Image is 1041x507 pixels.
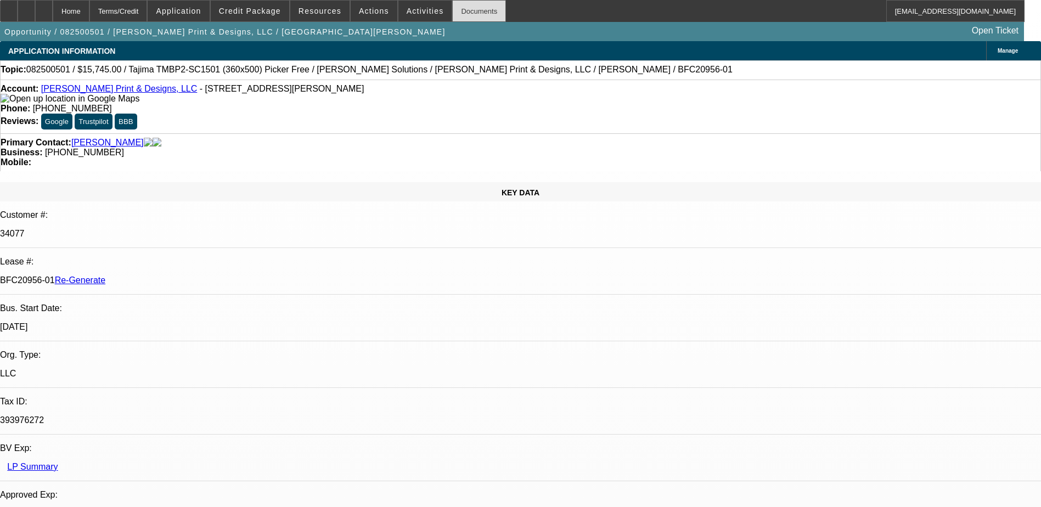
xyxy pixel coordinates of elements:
[502,188,539,197] span: KEY DATA
[156,7,201,15] span: Application
[1,94,139,103] a: View Google Maps
[1,65,26,75] strong: Topic:
[351,1,397,21] button: Actions
[290,1,350,21] button: Resources
[211,1,289,21] button: Credit Package
[75,114,112,129] button: Trustpilot
[967,21,1023,40] a: Open Ticket
[45,148,124,157] span: [PHONE_NUMBER]
[153,138,161,148] img: linkedin-icon.png
[4,27,446,36] span: Opportunity / 082500501 / [PERSON_NAME] Print & Designs, LLC / [GEOGRAPHIC_DATA][PERSON_NAME]
[1,116,38,126] strong: Reviews:
[1,94,139,104] img: Open up location in Google Maps
[41,114,72,129] button: Google
[148,1,209,21] button: Application
[55,275,106,285] a: Re-Generate
[359,7,389,15] span: Actions
[41,84,198,93] a: [PERSON_NAME] Print & Designs, LLC
[219,7,281,15] span: Credit Package
[1,157,31,167] strong: Mobile:
[115,114,137,129] button: BBB
[8,47,115,55] span: APPLICATION INFORMATION
[200,84,364,93] span: - [STREET_ADDRESS][PERSON_NAME]
[299,7,341,15] span: Resources
[144,138,153,148] img: facebook-icon.png
[33,104,112,113] span: [PHONE_NUMBER]
[1,84,38,93] strong: Account:
[1,104,30,113] strong: Phone:
[7,462,58,471] a: LP Summary
[407,7,444,15] span: Activities
[1,138,71,148] strong: Primary Contact:
[998,48,1018,54] span: Manage
[71,138,144,148] a: [PERSON_NAME]
[398,1,452,21] button: Activities
[1,148,42,157] strong: Business:
[26,65,733,75] span: 082500501 / $15,745.00 / Tajima TMBP2-SC1501 (360x500) Picker Free / [PERSON_NAME] Solutions / [P...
